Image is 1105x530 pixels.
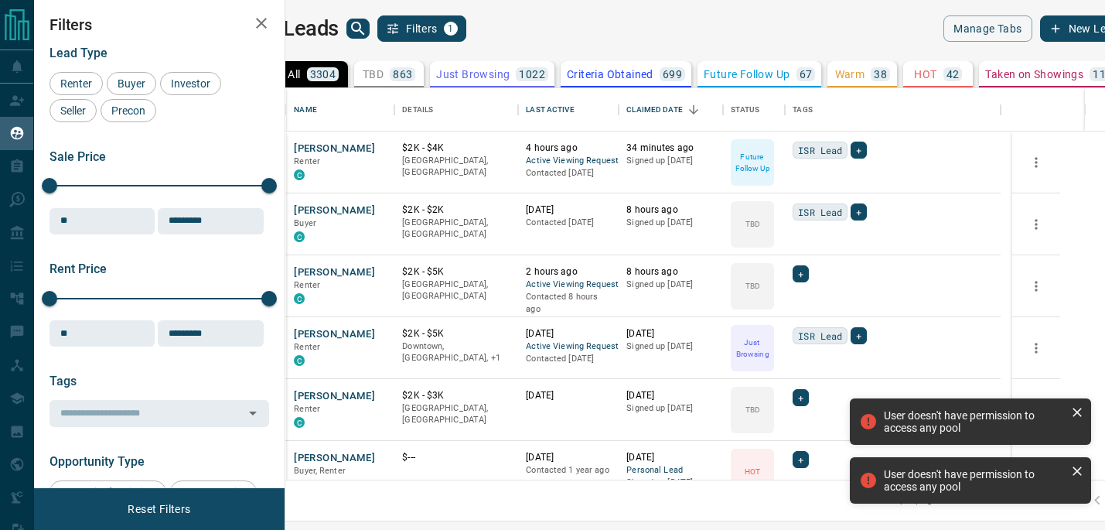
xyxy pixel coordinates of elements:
[294,142,375,156] button: [PERSON_NAME]
[49,72,103,95] div: Renter
[731,88,759,132] div: Status
[286,88,394,132] div: Name
[526,327,611,340] p: [DATE]
[294,355,305,366] div: condos.ca
[160,72,221,95] div: Investor
[626,142,715,155] p: 34 minutes ago
[798,328,842,344] span: ISR Lead
[101,99,156,122] div: Precon
[445,23,456,34] span: 1
[402,142,510,155] p: $2K - $4K
[393,69,412,80] p: 863
[294,280,320,290] span: Renter
[745,466,760,477] p: HOT
[294,389,375,404] button: [PERSON_NAME]
[402,203,510,217] p: $2K - $2K
[526,88,574,132] div: Last Active
[793,451,809,468] div: +
[294,169,305,180] div: condos.ca
[884,468,1065,493] div: User doesn't have permission to access any pool
[793,88,813,132] div: Tags
[402,389,510,402] p: $2K - $3K
[626,327,715,340] p: [DATE]
[106,104,151,117] span: Precon
[49,46,107,60] span: Lead Type
[242,402,264,424] button: Open
[793,389,809,406] div: +
[798,142,842,158] span: ISR Lead
[793,265,809,282] div: +
[55,104,91,117] span: Seller
[800,69,813,80] p: 67
[55,77,97,90] span: Renter
[856,328,861,344] span: +
[170,480,257,504] div: Return to Site
[288,69,300,80] p: All
[856,204,861,220] span: +
[402,265,510,279] p: $2K - $5K
[49,480,166,504] div: Favourited a Listing
[518,88,619,132] div: Last Active
[436,69,510,80] p: Just Browsing
[402,279,510,303] p: [GEOGRAPHIC_DATA], [GEOGRAPHIC_DATA]
[626,340,715,353] p: Signed up [DATE]
[49,99,97,122] div: Seller
[363,69,384,80] p: TBD
[663,69,682,80] p: 699
[294,327,375,342] button: [PERSON_NAME]
[107,72,156,95] div: Buyer
[49,262,107,276] span: Rent Price
[526,265,611,279] p: 2 hours ago
[118,496,200,522] button: Reset Filters
[294,88,317,132] div: Name
[874,69,887,80] p: 38
[394,88,518,132] div: Details
[294,417,305,428] div: condos.ca
[49,149,106,164] span: Sale Price
[526,142,611,155] p: 4 hours ago
[798,452,803,467] span: +
[798,390,803,405] span: +
[626,389,715,402] p: [DATE]
[619,88,723,132] div: Claimed Date
[55,486,161,498] span: Favourited a Listing
[49,454,145,469] span: Opportunity Type
[165,77,216,90] span: Investor
[526,353,611,365] p: Contacted [DATE]
[402,155,510,179] p: [GEOGRAPHIC_DATA], [GEOGRAPHIC_DATA]
[683,99,704,121] button: Sort
[626,279,715,291] p: Signed up [DATE]
[851,142,867,159] div: +
[943,15,1032,42] button: Manage Tabs
[526,464,611,477] p: Contacted 1 year ago
[626,477,715,489] p: Signed up [DATE]
[294,265,375,280] button: [PERSON_NAME]
[526,155,611,168] span: Active Viewing Request
[914,69,936,80] p: HOT
[402,451,510,464] p: $---
[626,203,715,217] p: 8 hours ago
[704,69,790,80] p: Future Follow Up
[626,464,715,477] span: Personal Lead
[526,217,611,229] p: Contacted [DATE]
[402,88,433,132] div: Details
[526,279,611,292] span: Active Viewing Request
[851,327,867,344] div: +
[798,266,803,282] span: +
[377,15,466,42] button: Filters1
[294,156,320,166] span: Renter
[626,155,715,167] p: Signed up [DATE]
[785,88,1000,132] div: Tags
[884,409,1065,434] div: User doesn't have permission to access any pool
[112,77,151,90] span: Buyer
[49,15,269,34] h2: Filters
[526,167,611,180] p: Contacted [DATE]
[1025,213,1048,236] button: more
[519,69,545,80] p: 1022
[626,217,715,229] p: Signed up [DATE]
[626,265,715,279] p: 8 hours ago
[856,142,861,158] span: +
[723,88,785,132] div: Status
[732,151,772,174] p: Future Follow Up
[1025,337,1048,360] button: more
